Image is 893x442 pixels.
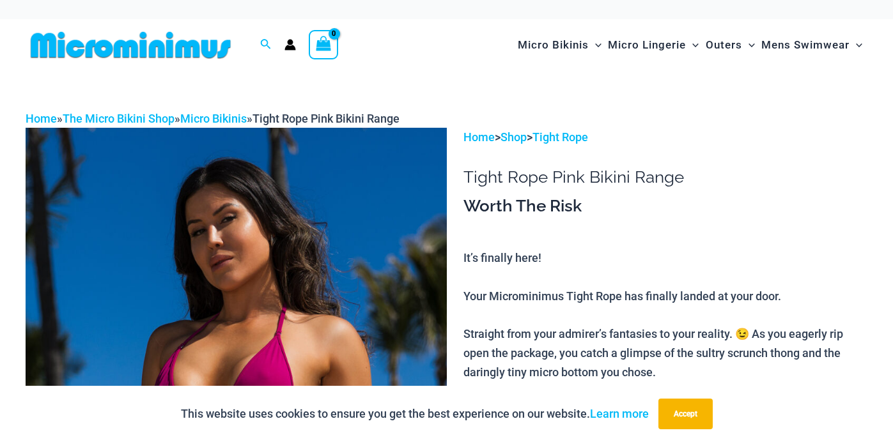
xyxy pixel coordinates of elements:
[26,31,236,59] img: MM SHOP LOGO FLAT
[463,130,495,144] a: Home
[742,29,755,61] span: Menu Toggle
[608,29,686,61] span: Micro Lingerie
[284,39,296,50] a: Account icon link
[260,37,272,53] a: Search icon link
[532,130,588,144] a: Tight Rope
[686,29,699,61] span: Menu Toggle
[26,112,400,125] span: » » »
[658,399,713,429] button: Accept
[706,29,742,61] span: Outers
[463,167,867,187] h1: Tight Rope Pink Bikini Range
[605,26,702,65] a: Micro LingerieMenu ToggleMenu Toggle
[515,26,605,65] a: Micro BikinisMenu ToggleMenu Toggle
[518,29,589,61] span: Micro Bikinis
[463,195,867,217] h3: Worth The Risk
[850,29,862,61] span: Menu Toggle
[589,29,602,61] span: Menu Toggle
[63,112,175,125] a: The Micro Bikini Shop
[463,128,867,147] p: > >
[309,30,338,59] a: View Shopping Cart, empty
[513,24,867,66] nav: Site Navigation
[761,29,850,61] span: Mens Swimwear
[703,26,758,65] a: OutersMenu ToggleMenu Toggle
[252,112,400,125] span: Tight Rope Pink Bikini Range
[758,26,866,65] a: Mens SwimwearMenu ToggleMenu Toggle
[180,112,247,125] a: Micro Bikinis
[501,130,527,144] a: Shop
[181,404,649,423] p: This website uses cookies to ensure you get the best experience on our website.
[590,407,649,420] a: Learn more
[26,112,57,125] a: Home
